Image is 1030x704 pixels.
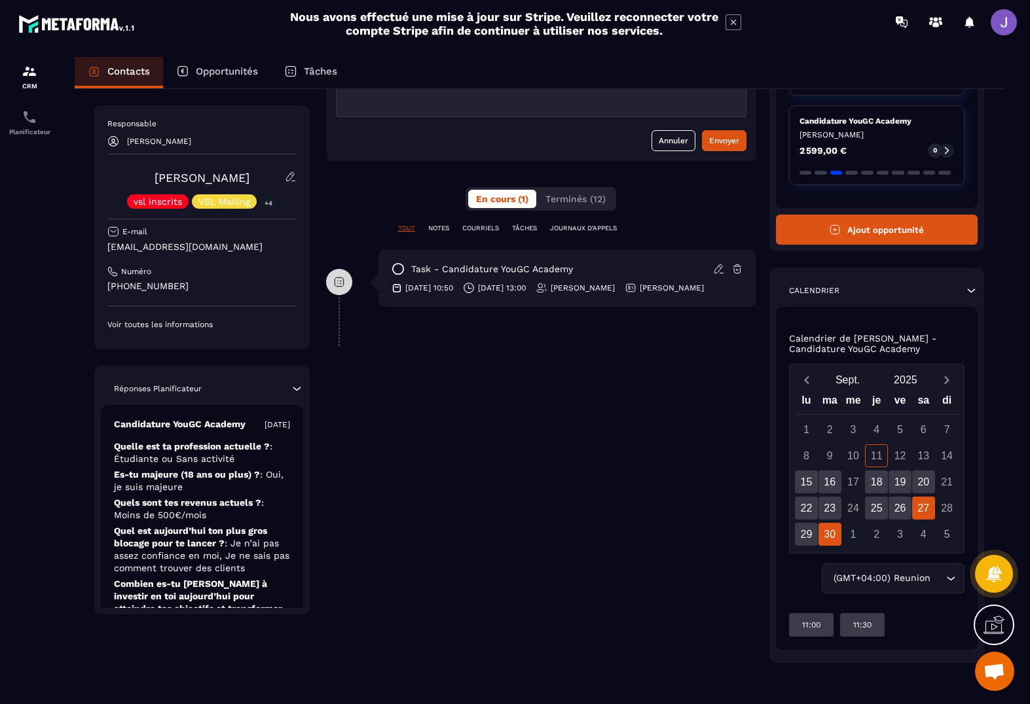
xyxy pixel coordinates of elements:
p: VSL Mailing [198,197,250,206]
div: 3 [889,523,911,546]
img: scheduler [22,109,37,125]
div: ve [889,391,912,414]
div: 9 [818,444,841,467]
p: Quels sont tes revenus actuels ? [114,497,290,521]
div: 23 [818,497,841,519]
h2: Nous avons effectué une mise à jour sur Stripe. Veuillez reconnecter votre compte Stripe afin de ... [289,10,719,37]
p: Responsable [107,118,297,129]
div: 12 [889,444,911,467]
div: 30 [818,523,841,546]
div: 4 [865,418,888,441]
p: Candidature YouGC Academy [800,116,955,126]
div: Calendar days [795,418,959,546]
button: Ajout opportunité [776,215,978,245]
div: 8 [795,444,818,467]
div: 1 [795,418,818,441]
p: NOTES [428,224,449,233]
p: Quel est aujourd’hui ton plus gros blocage pour te lancer ? [114,525,290,574]
div: 17 [841,470,864,493]
div: di [935,391,959,414]
button: Open months overlay [819,368,877,391]
p: Voir toutes les informations [107,319,297,330]
p: [DATE] 13:00 [478,283,526,293]
button: En cours (1) [468,190,536,208]
div: 26 [889,497,911,519]
div: 21 [936,470,959,493]
p: [PERSON_NAME] [640,283,704,293]
p: 2 599,00 € [800,146,847,155]
div: 18 [865,470,888,493]
button: Next month [934,371,959,389]
a: formationformationCRM [3,54,56,99]
p: +4 [260,196,277,210]
div: 20 [912,470,935,493]
div: 25 [865,497,888,519]
div: Calendar wrapper [795,391,959,546]
p: [PERSON_NAME] [551,283,615,293]
div: lu [795,391,818,414]
div: Envoyer [709,134,739,147]
div: 15 [795,470,818,493]
div: me [841,391,865,414]
div: 6 [912,418,935,441]
p: Calendrier [789,285,839,296]
p: TOUT [398,224,415,233]
div: 1 [841,523,864,546]
p: [DATE] 10:50 [405,283,453,293]
div: Search for option [822,563,965,593]
p: COURRIELS [462,224,499,233]
p: E-mail [122,226,147,237]
div: sa [911,391,935,414]
p: [PHONE_NUMBER] [107,280,297,292]
p: Calendrier de [PERSON_NAME] - Candidature YouGC Academy [789,333,965,354]
div: 14 [936,444,959,467]
p: 11:30 [853,620,872,630]
p: Combien es-tu [PERSON_NAME] à investir en toi aujourd’hui pour atteindre tes objectifs et transfo... [114,578,290,640]
img: formation [22,63,37,79]
span: En cours (1) [476,194,528,204]
div: 13 [912,444,935,467]
div: 11 [865,444,888,467]
p: Quelle est ta profession actuelle ? [114,440,290,465]
p: Planificateur [3,128,56,135]
button: Previous month [795,371,819,389]
button: Annuler [652,130,695,151]
a: [PERSON_NAME] [155,171,249,185]
span: (GMT+04:00) Reunion [830,571,933,586]
div: 2 [818,418,841,441]
div: 28 [936,497,959,519]
div: 7 [936,418,959,441]
p: TÂCHES [512,224,537,233]
div: 19 [889,470,911,493]
p: Réponses Planificateur [114,383,202,394]
span: : Je n’ai pas assez confiance en moi, Je ne sais pas comment trouver des clients [114,538,289,573]
div: 5 [936,523,959,546]
div: 5 [889,418,911,441]
p: vsl inscrits [134,197,182,206]
div: 4 [912,523,935,546]
p: [DATE] [265,419,290,430]
img: logo [18,12,136,35]
span: Terminés (12) [545,194,606,204]
button: Open years overlay [877,368,934,391]
div: 22 [795,497,818,519]
div: 3 [841,418,864,441]
button: Terminés (12) [538,190,614,208]
div: 16 [818,470,841,493]
div: je [865,391,889,414]
a: Opportunités [163,57,271,88]
div: 10 [841,444,864,467]
div: 29 [795,523,818,546]
button: Envoyer [702,130,746,151]
p: JOURNAUX D'APPELS [550,224,617,233]
p: Candidature YouGC Academy [114,418,246,431]
p: [PERSON_NAME] [800,130,955,140]
p: 11:00 [802,620,820,630]
div: 24 [841,497,864,519]
div: Ouvrir le chat [975,652,1014,691]
p: Tâches [304,65,337,77]
p: Es-tu majeure (18 ans ou plus) ? [114,468,290,493]
p: CRM [3,82,56,90]
p: Numéro [121,266,151,277]
p: Contacts [107,65,150,77]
